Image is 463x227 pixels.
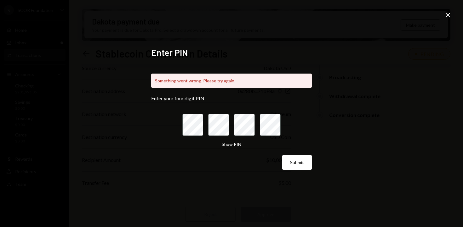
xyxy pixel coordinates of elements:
input: pin code 4 of 4 [260,114,281,136]
input: pin code 3 of 4 [234,114,255,136]
button: Show PIN [222,141,241,147]
h2: Enter PIN [151,47,312,59]
div: Enter your four digit PIN [151,95,312,101]
input: pin code 1 of 4 [182,114,203,136]
input: pin code 2 of 4 [208,114,229,136]
div: Something went wrong. Please try again. [151,74,312,88]
button: Submit [282,155,312,170]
